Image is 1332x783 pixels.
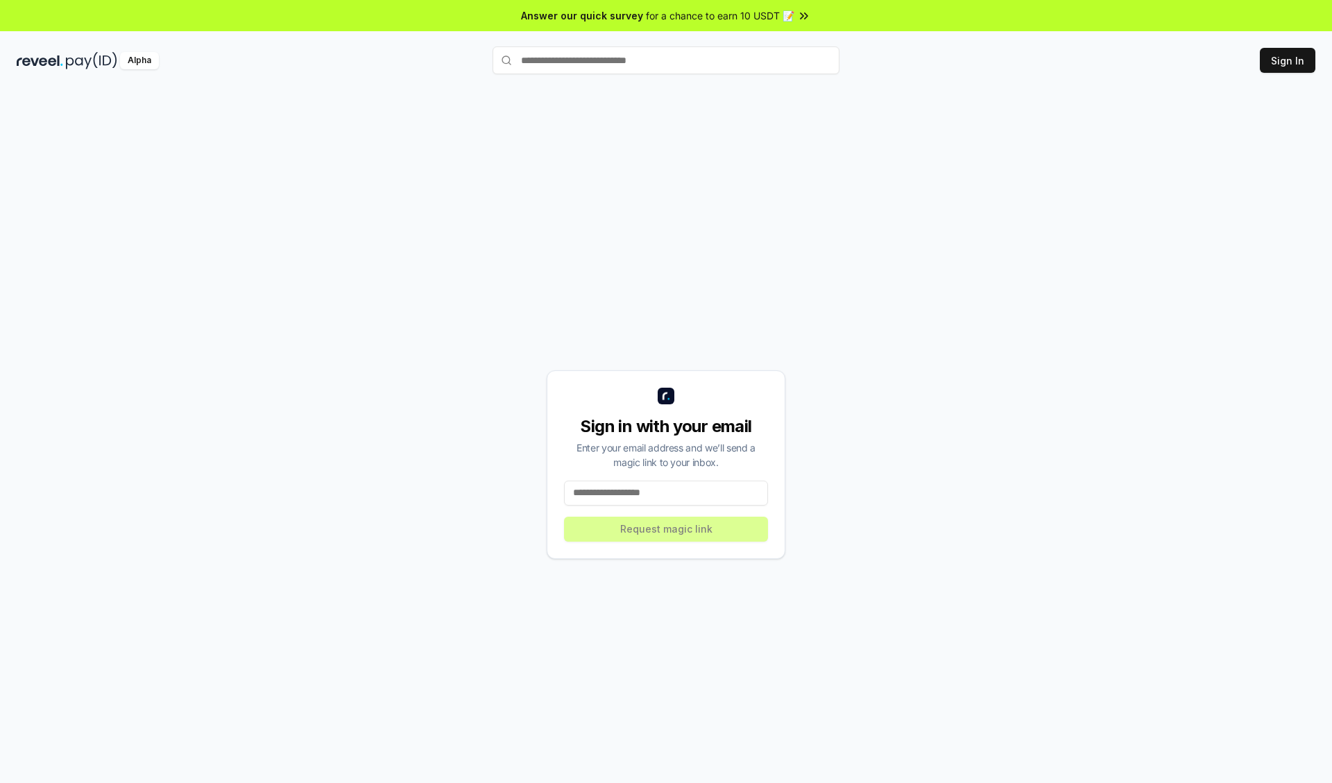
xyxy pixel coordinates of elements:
div: Enter your email address and we’ll send a magic link to your inbox. [564,440,768,470]
img: pay_id [66,52,117,69]
button: Sign In [1260,48,1315,73]
img: logo_small [658,388,674,404]
span: Answer our quick survey [521,8,643,23]
div: Sign in with your email [564,415,768,438]
img: reveel_dark [17,52,63,69]
span: for a chance to earn 10 USDT 📝 [646,8,794,23]
div: Alpha [120,52,159,69]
